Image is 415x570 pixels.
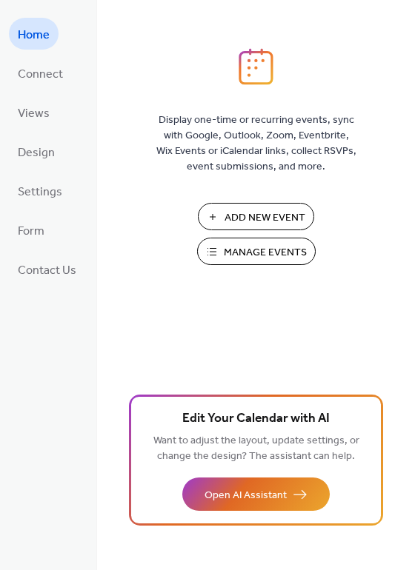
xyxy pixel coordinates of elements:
button: Add New Event [198,203,314,230]
span: Add New Event [225,210,305,226]
span: Home [18,24,50,47]
a: Settings [9,175,71,207]
a: Home [9,18,59,50]
a: Form [9,214,53,246]
span: Views [18,102,50,125]
a: Connect [9,57,72,89]
a: Contact Us [9,253,85,285]
span: Form [18,220,44,243]
button: Manage Events [197,238,316,265]
span: Open AI Assistant [205,488,287,503]
span: Edit Your Calendar with AI [182,409,330,429]
span: Display one-time or recurring events, sync with Google, Outlook, Zoom, Eventbrite, Wix Events or ... [156,113,356,175]
img: logo_icon.svg [239,48,273,85]
span: Connect [18,63,63,86]
span: Manage Events [224,245,307,261]
a: Design [9,135,64,167]
button: Open AI Assistant [182,477,330,511]
a: Views [9,96,59,128]
span: Contact Us [18,259,76,282]
span: Want to adjust the layout, update settings, or change the design? The assistant can help. [153,431,359,466]
span: Design [18,141,55,164]
span: Settings [18,181,62,204]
